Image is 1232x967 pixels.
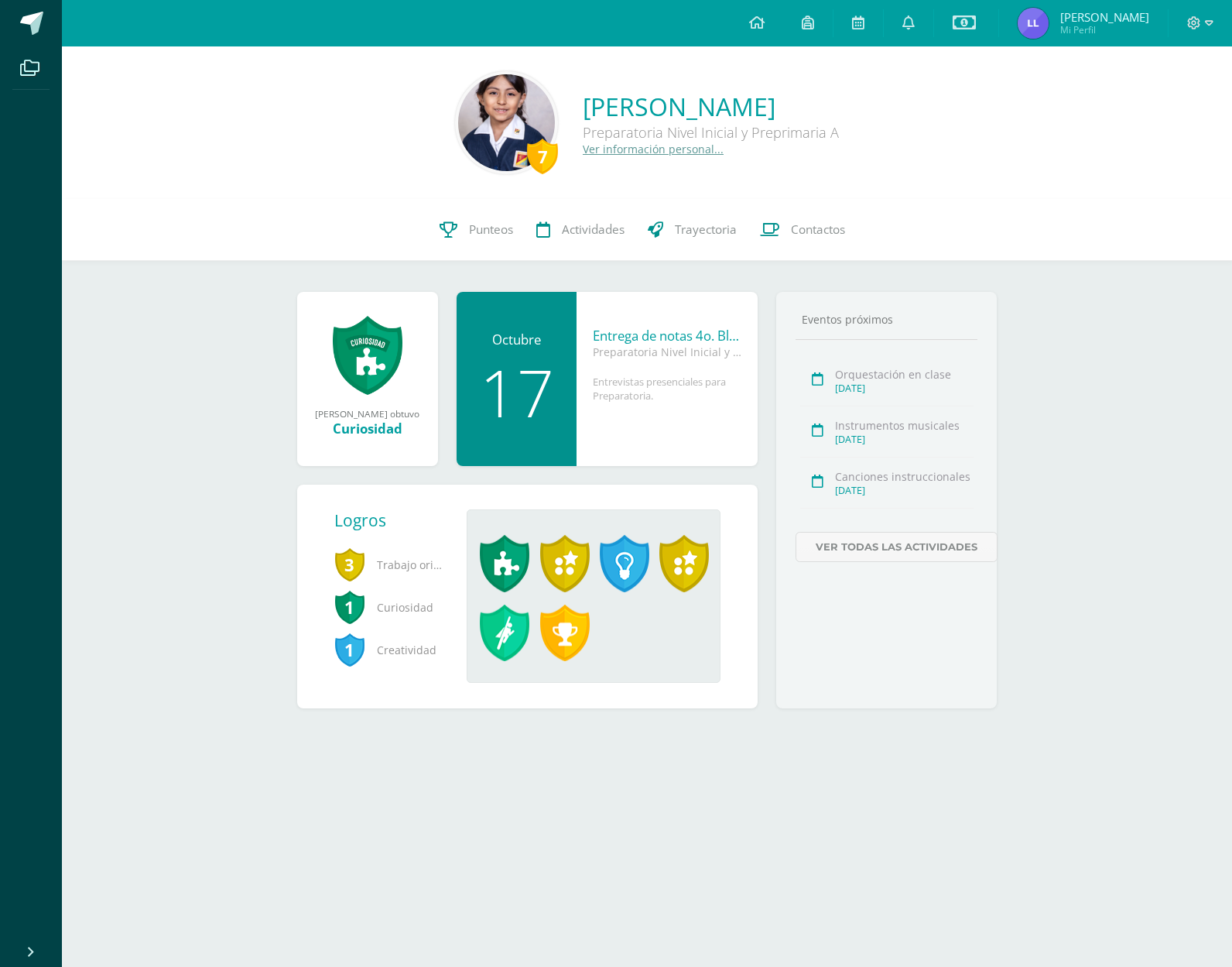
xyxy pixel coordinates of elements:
[562,221,625,238] span: Actividades
[835,469,974,484] div: Canciones instruccionales
[835,382,974,395] div: [DATE]
[334,589,365,625] span: 1
[334,586,443,629] span: Curiosidad
[835,367,974,382] div: Orquestación en clase
[583,142,724,156] a: Ver información personal...
[593,345,742,359] div: Preparatoria Nivel Inicial y Preprimaria
[334,547,365,582] span: 3
[583,90,839,123] a: [PERSON_NAME]
[1018,8,1049,39] img: 7d2a65389768a345e624cc3d5e479bb4.png
[472,331,562,348] div: Octubre
[583,123,839,142] div: Preparatoria Nivel Inicial y Preprimaria A
[334,629,443,671] span: Creatividad
[835,433,974,446] div: [DATE]
[527,139,558,174] div: 7
[636,199,748,261] a: Trayectoria
[313,407,423,420] div: [PERSON_NAME] obtuvo
[334,632,365,667] span: 1
[835,418,974,433] div: Instrumentos musicales
[748,199,857,261] a: Contactos
[791,221,845,238] span: Contactos
[796,312,978,327] div: Eventos próximos
[469,221,513,238] span: Punteos
[835,484,974,497] div: [DATE]
[593,375,742,431] div: Entrevistas presenciales para Preparatoria.
[593,327,742,345] div: Entrega de notas 4o. Bloque
[796,532,998,562] a: Ver todas las actividades
[428,199,525,261] a: Punteos
[472,360,562,425] div: 17
[458,74,555,171] img: 7d843b01eec54c5e78506b1c4e772ff8.png
[525,199,636,261] a: Actividades
[313,420,423,437] div: Curiosidad
[334,509,455,531] div: Logros
[1060,9,1149,25] span: [PERSON_NAME]
[334,544,443,586] span: Trabajo original
[1060,23,1149,36] span: Mi Perfil
[675,221,737,238] span: Trayectoria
